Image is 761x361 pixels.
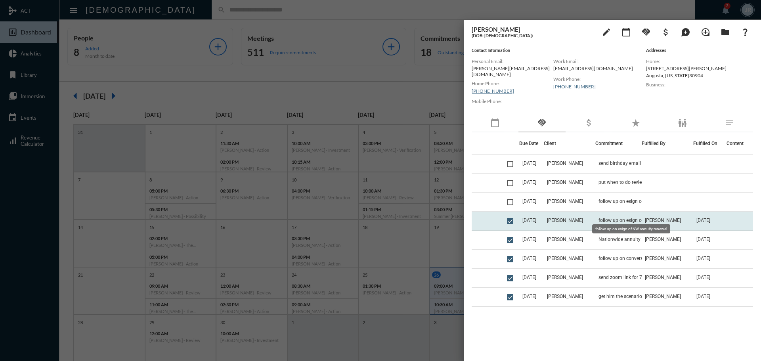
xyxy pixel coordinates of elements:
[693,132,723,155] th: Fulfilled On
[522,313,536,318] span: [DATE]
[661,27,671,37] mat-icon: attach_money
[737,24,753,40] button: What If?
[592,224,670,233] div: follow up on esign of NW annuity renewal
[598,218,678,223] span: follow up on esign of NW annuity renewal
[645,294,681,299] span: [PERSON_NAME]
[641,27,651,37] mat-icon: handshake
[698,24,713,40] button: Add Introduction
[645,237,681,242] span: [PERSON_NAME]
[537,118,547,128] mat-icon: handshake
[621,27,631,37] mat-icon: calendar_today
[547,313,583,318] span: [PERSON_NAME]
[553,76,635,82] label: Work Phone:
[678,24,694,40] button: Add Mention
[696,218,710,223] span: [DATE]
[472,88,514,94] a: [PHONE_NUMBER]
[522,275,536,280] span: [DATE]
[721,27,730,37] mat-icon: folder
[646,48,753,54] h5: Addresses
[472,58,553,64] label: Personal Email:
[553,84,596,90] a: [PHONE_NUMBER]
[522,237,536,242] span: [DATE]
[547,294,583,299] span: [PERSON_NAME]
[740,27,750,37] mat-icon: question_mark
[584,118,594,128] mat-icon: attach_money
[696,237,710,242] span: [DATE]
[490,118,500,128] mat-icon: calendar_today
[598,160,652,166] span: send birthday email 4/25
[618,24,634,40] button: Add meeting
[553,58,635,64] label: Work Email:
[544,132,595,155] th: Client
[631,118,641,128] mat-icon: star_rate
[522,256,536,261] span: [DATE]
[681,27,690,37] mat-icon: maps_ugc
[472,48,635,54] h5: Contact Information
[522,294,536,299] span: [DATE]
[646,58,753,64] label: Home:
[547,199,583,204] span: [PERSON_NAME]
[638,24,654,40] button: Add Commitment
[646,65,753,71] p: [STREET_ADDRESS][PERSON_NAME]
[696,313,710,318] span: [DATE]
[598,313,678,318] span: Daughter expecting and wants to buy a house in [GEOGRAPHIC_DATA]
[598,199,678,204] span: follow up on esign of annuity renewal
[696,256,710,261] span: [DATE]
[553,65,635,71] p: [EMAIL_ADDRESS][DOMAIN_NAME]
[547,180,583,185] span: [PERSON_NAME]
[646,73,753,78] p: Augusta , [US_STATE] 30904
[598,275,678,280] span: send zoom link for 7/24 meeting at 2pm
[522,218,536,223] span: [DATE]
[658,24,674,40] button: Add Business
[547,160,583,166] span: [PERSON_NAME]
[602,27,611,37] mat-icon: edit
[595,132,642,155] th: Commitment
[472,65,553,77] p: [PERSON_NAME][EMAIL_ADDRESS][DOMAIN_NAME]
[696,275,710,280] span: [DATE]
[547,237,583,242] span: [PERSON_NAME]
[472,33,595,38] h5: (DOB: [DEMOGRAPHIC_DATA])
[717,24,733,40] button: Archives
[598,180,645,185] span: put when to do review
[701,27,710,37] mat-icon: loupe
[645,313,681,318] span: [PERSON_NAME]
[642,132,693,155] th: Fulfilled By
[598,294,644,299] span: get him the scenarios
[678,118,687,128] mat-icon: family_restroom
[472,80,553,86] label: Home Phone:
[547,275,583,280] span: [PERSON_NAME]
[522,180,536,185] span: [DATE]
[645,218,681,223] span: [PERSON_NAME]
[547,256,583,261] span: [PERSON_NAME]
[645,275,681,280] span: [PERSON_NAME]
[547,218,583,223] span: [PERSON_NAME]
[598,256,678,261] span: follow up on conversation from 7/24 regarding taking cash value/ review
[472,26,595,33] h3: [PERSON_NAME]
[522,160,536,166] span: [DATE]
[645,256,681,261] span: [PERSON_NAME]
[725,118,734,128] mat-icon: notes
[472,98,553,104] label: Mobile Phone:
[723,132,753,155] th: Content
[696,294,710,299] span: [DATE]
[519,132,544,155] th: Due Date
[598,24,614,40] button: edit person
[598,237,661,242] span: Nationwide annuity renewing
[646,82,753,88] label: Business:
[522,199,536,204] span: [DATE]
